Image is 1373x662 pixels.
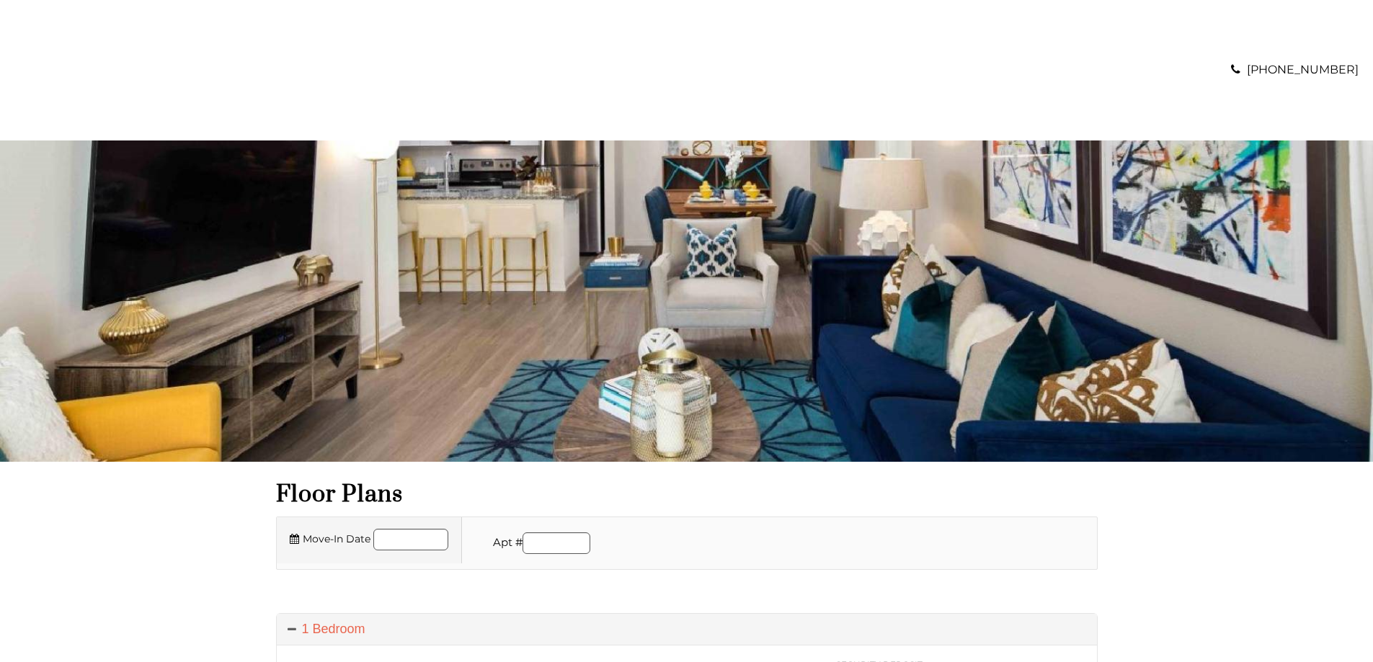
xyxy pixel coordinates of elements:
input: Move in date [373,529,448,550]
h1: Floor Plans [276,480,1098,509]
li: Apt # [489,532,594,558]
label: Move-In Date [290,529,370,548]
img: A graphic with a red M and the word SOUTH. [14,14,126,126]
input: Apartment number [523,532,590,554]
a: [PHONE_NUMBER] [1247,63,1359,76]
a: 1 Bedroom [277,614,1097,645]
